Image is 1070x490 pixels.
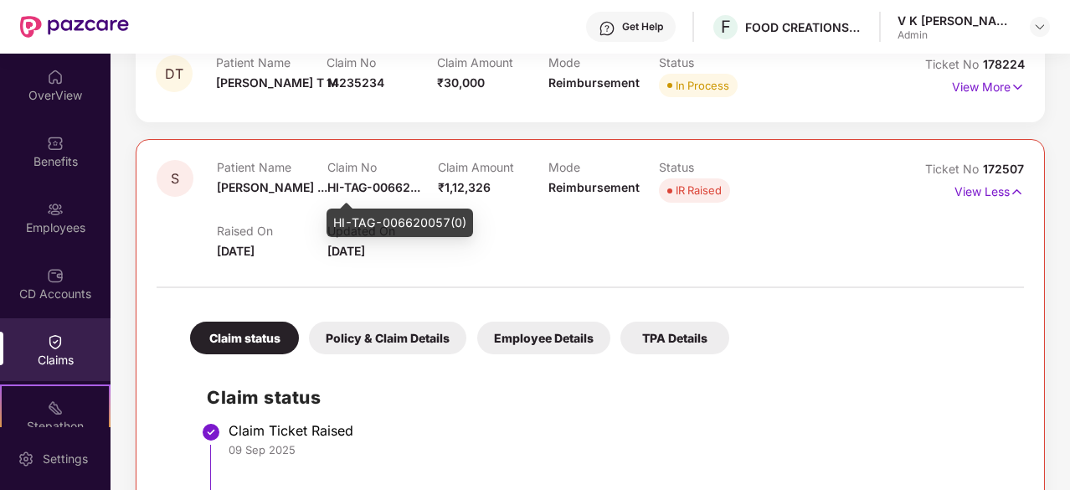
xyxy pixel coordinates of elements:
[47,201,64,218] img: svg+xml;base64,PHN2ZyBpZD0iRW1wbG95ZWVzIiB4bWxucz0iaHR0cDovL3d3dy53My5vcmcvMjAwMC9zdmciIHdpZHRoPS...
[327,244,365,258] span: [DATE]
[1033,20,1047,34] img: svg+xml;base64,PHN2ZyBpZD0iRHJvcGRvd24tMzJ4MzIiIHhtbG5zPSJodHRwOi8vd3d3LnczLm9yZy8yMDAwL3N2ZyIgd2...
[217,224,327,238] p: Raised On
[47,69,64,85] img: svg+xml;base64,PHN2ZyBpZD0iSG9tZSIgeG1sbnM9Imh0dHA6Ly93d3cudzMub3JnLzIwMDAvc3ZnIiB3aWR0aD0iMjAiIG...
[983,57,1025,71] span: 178224
[1011,78,1025,96] img: svg+xml;base64,PHN2ZyB4bWxucz0iaHR0cDovL3d3dy53My5vcmcvMjAwMC9zdmciIHdpZHRoPSIxNyIgaGVpZ2h0PSIxNy...
[548,180,640,194] span: Reimbursement
[676,182,722,199] div: IR Raised
[548,75,640,90] span: Reimbursement
[659,55,769,70] p: Status
[622,20,663,34] div: Get Help
[548,160,659,174] p: Mode
[721,17,731,37] span: F
[438,160,548,174] p: Claim Amount
[47,135,64,152] img: svg+xml;base64,PHN2ZyBpZD0iQmVuZWZpdHMiIHhtbG5zPSJodHRwOi8vd3d3LnczLm9yZy8yMDAwL3N2ZyIgd2lkdGg9Ij...
[954,178,1024,201] p: View Less
[20,16,129,38] img: New Pazcare Logo
[47,400,64,416] img: svg+xml;base64,PHN2ZyB4bWxucz0iaHR0cDovL3d3dy53My5vcmcvMjAwMC9zdmciIHdpZHRoPSIyMSIgaGVpZ2h0PSIyMC...
[659,160,769,174] p: Status
[207,384,1007,411] h2: Claim status
[216,55,327,70] p: Patient Name
[1010,183,1024,201] img: svg+xml;base64,PHN2ZyB4bWxucz0iaHR0cDovL3d3dy53My5vcmcvMjAwMC9zdmciIHdpZHRoPSIxNyIgaGVpZ2h0PSIxNy...
[2,418,109,435] div: Stepathon
[548,55,659,70] p: Mode
[477,322,610,354] div: Employee Details
[437,75,485,90] span: ₹30,000
[745,19,862,35] div: FOOD CREATIONS PRIVATE LIMITED,
[327,160,438,174] p: Claim No
[309,322,466,354] div: Policy & Claim Details
[217,180,327,194] span: [PERSON_NAME] ...
[327,180,420,194] span: HI-TAG-00662...
[898,28,1015,42] div: Admin
[676,77,729,94] div: In Process
[165,67,183,81] span: DT
[190,322,299,354] div: Claim status
[217,160,327,174] p: Patient Name
[171,172,179,186] span: S
[327,75,384,90] span: 14235234
[952,74,1025,96] p: View More
[983,162,1024,176] span: 172507
[925,57,983,71] span: Ticket No
[229,442,1007,457] div: 09 Sep 2025
[599,20,615,37] img: svg+xml;base64,PHN2ZyBpZD0iSGVscC0zMngzMiIgeG1sbnM9Imh0dHA6Ly93d3cudzMub3JnLzIwMDAvc3ZnIiB3aWR0aD...
[327,209,473,237] div: HI-TAG-006620057(0)
[38,451,93,467] div: Settings
[229,422,1007,439] div: Claim Ticket Raised
[898,13,1015,28] div: V K [PERSON_NAME]
[18,451,34,467] img: svg+xml;base64,PHN2ZyBpZD0iU2V0dGluZy0yMHgyMCIgeG1sbnM9Imh0dHA6Ly93d3cudzMub3JnLzIwMDAvc3ZnIiB3aW...
[216,75,338,90] span: [PERSON_NAME] T M
[620,322,729,354] div: TPA Details
[201,422,221,442] img: svg+xml;base64,PHN2ZyBpZD0iU3RlcC1Eb25lLTMyeDMyIiB4bWxucz0iaHR0cDovL3d3dy53My5vcmcvMjAwMC9zdmciIH...
[925,162,983,176] span: Ticket No
[437,55,548,70] p: Claim Amount
[47,267,64,284] img: svg+xml;base64,PHN2ZyBpZD0iQ0RfQWNjb3VudHMiIGRhdGEtbmFtZT0iQ0QgQWNjb3VudHMiIHhtbG5zPSJodHRwOi8vd3...
[438,180,491,194] span: ₹1,12,326
[217,244,255,258] span: [DATE]
[327,55,437,70] p: Claim No
[47,333,64,350] img: svg+xml;base64,PHN2ZyBpZD0iQ2xhaW0iIHhtbG5zPSJodHRwOi8vd3d3LnczLm9yZy8yMDAwL3N2ZyIgd2lkdGg9IjIwIi...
